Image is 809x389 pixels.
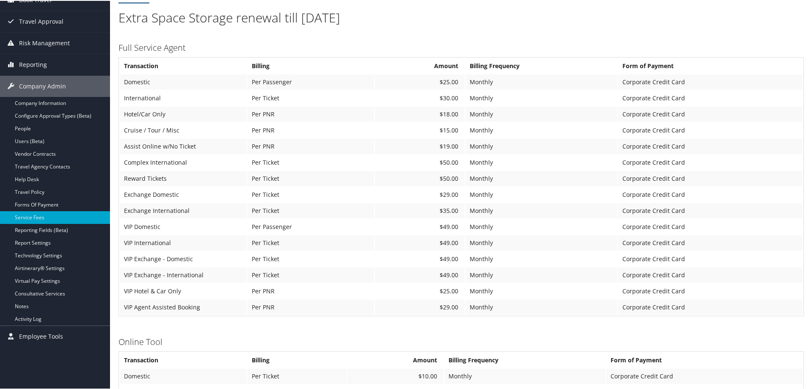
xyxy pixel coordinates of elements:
[618,58,803,73] th: Form of Payment
[375,299,465,314] td: $29.00
[248,106,374,121] td: Per PNR
[248,154,374,169] td: Per Ticket
[120,251,247,266] td: VIP Exchange - Domestic
[248,90,374,105] td: Per Ticket
[618,138,803,153] td: Corporate Credit Card
[248,251,374,266] td: Per Ticket
[248,267,374,282] td: Per Ticket
[248,283,374,298] td: Per PNR
[618,251,803,266] td: Corporate Credit Card
[375,58,465,73] th: Amount
[19,10,63,31] span: Travel Approval
[120,170,247,185] td: Reward Tickets
[618,154,803,169] td: Corporate Credit Card
[375,74,465,89] td: $25.00
[465,90,617,105] td: Monthly
[618,283,803,298] td: Corporate Credit Card
[618,202,803,218] td: Corporate Credit Card
[375,202,465,218] td: $35.00
[375,106,465,121] td: $18.00
[118,41,804,53] h3: Full Service Agent
[248,299,374,314] td: Per PNR
[465,138,617,153] td: Monthly
[465,170,617,185] td: Monthly
[19,32,70,53] span: Risk Management
[120,352,247,367] th: Transaction
[118,8,804,26] h1: Extra Space Storage renewal till [DATE]
[444,368,605,383] td: Monthly
[120,106,247,121] td: Hotel/Car Only
[375,90,465,105] td: $30.00
[248,186,374,201] td: Per Ticket
[606,368,803,383] td: Corporate Credit Card
[120,267,247,282] td: VIP Exchange - International
[618,267,803,282] td: Corporate Credit Card
[465,122,617,137] td: Monthly
[248,122,374,137] td: Per PNR
[465,299,617,314] td: Monthly
[618,74,803,89] td: Corporate Credit Card
[19,325,63,346] span: Employee Tools
[465,106,617,121] td: Monthly
[120,186,247,201] td: Exchange Domestic
[375,154,465,169] td: $50.00
[465,283,617,298] td: Monthly
[465,186,617,201] td: Monthly
[120,218,247,234] td: VIP Domestic
[118,335,804,347] h3: Online Tool
[444,352,605,367] th: Billing Frequency
[375,235,465,250] td: $49.00
[375,218,465,234] td: $49.00
[465,251,617,266] td: Monthly
[19,75,66,96] span: Company Admin
[348,352,443,367] th: Amount
[465,154,617,169] td: Monthly
[465,58,617,73] th: Billing Frequency
[120,299,247,314] td: VIP Agent Assisted Booking
[465,74,617,89] td: Monthly
[618,186,803,201] td: Corporate Credit Card
[618,90,803,105] td: Corporate Credit Card
[120,122,247,137] td: Cruise / Tour / Misc
[120,138,247,153] td: Assist Online w/No Ticket
[248,235,374,250] td: Per Ticket
[465,202,617,218] td: Monthly
[120,368,247,383] td: Domestic
[375,267,465,282] td: $49.00
[618,235,803,250] td: Corporate Credit Card
[248,352,347,367] th: Billing
[606,352,803,367] th: Form of Payment
[248,170,374,185] td: Per Ticket
[19,53,47,74] span: Reporting
[618,106,803,121] td: Corporate Credit Card
[120,235,247,250] td: VIP International
[618,122,803,137] td: Corporate Credit Card
[618,299,803,314] td: Corporate Credit Card
[248,138,374,153] td: Per PNR
[120,58,247,73] th: Transaction
[375,251,465,266] td: $49.00
[248,218,374,234] td: Per Passenger
[465,267,617,282] td: Monthly
[248,368,347,383] td: Per Ticket
[465,235,617,250] td: Monthly
[248,202,374,218] td: Per Ticket
[375,170,465,185] td: $50.00
[375,122,465,137] td: $15.00
[248,74,374,89] td: Per Passenger
[248,58,374,73] th: Billing
[375,186,465,201] td: $29.00
[120,202,247,218] td: Exchange International
[120,154,247,169] td: Complex International
[618,218,803,234] td: Corporate Credit Card
[375,138,465,153] td: $19.00
[120,90,247,105] td: International
[618,170,803,185] td: Corporate Credit Card
[465,218,617,234] td: Monthly
[120,283,247,298] td: VIP Hotel & Car Only
[120,74,247,89] td: Domestic
[375,283,465,298] td: $25.00
[348,368,443,383] td: $10.00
